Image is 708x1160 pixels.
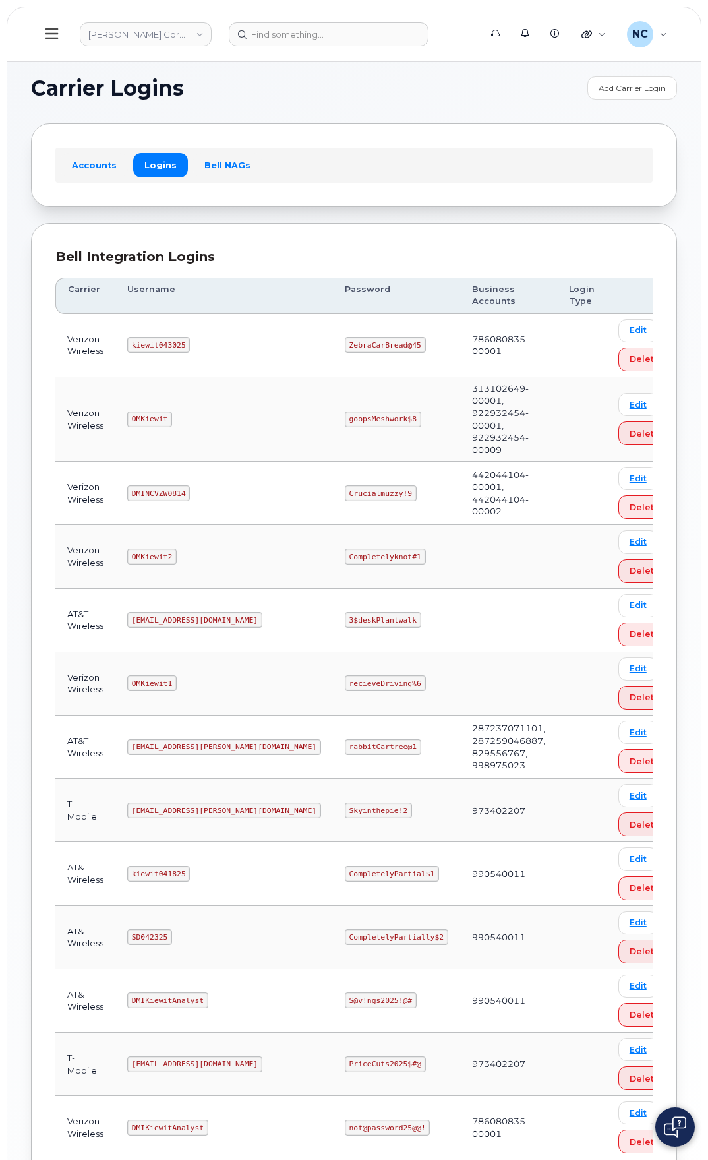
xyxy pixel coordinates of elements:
[618,594,658,617] a: Edit
[345,803,412,818] code: Skyinthepie!2
[618,319,658,342] a: Edit
[618,495,671,519] button: Delete
[127,485,190,501] code: DMINCVZW0814
[127,1120,208,1136] code: DMIKiewitAnalyst
[460,462,557,525] td: 442044104-00001, 442044104-00002
[55,969,115,1033] td: AT&T Wireless
[127,1056,262,1072] code: [EMAIL_ADDRESS][DOMAIN_NAME]
[618,975,658,998] a: Edit
[630,1008,660,1021] span: Delete
[460,906,557,969] td: 990540011
[55,906,115,969] td: AT&T Wireless
[630,565,660,577] span: Delete
[55,842,115,905] td: AT&T Wireless
[127,866,190,882] code: kiewit041825
[618,1038,658,1061] a: Edit
[55,1033,115,1096] td: T-Mobile
[618,1066,671,1090] button: Delete
[345,412,421,427] code: goopsMeshwork$8
[618,657,658,681] a: Edit
[345,1056,426,1072] code: PriceCuts2025$#@
[345,485,417,501] code: Crucialmuzzy!9
[55,462,115,525] td: Verizon Wireless
[61,153,128,177] a: Accounts
[630,353,660,365] span: Delete
[664,1116,686,1138] img: Open chat
[630,818,660,831] span: Delete
[460,1033,557,1096] td: 973402207
[618,559,671,583] button: Delete
[55,247,653,266] div: Bell Integration Logins
[345,612,421,628] code: 3$deskPlantwalk
[55,779,115,842] td: T-Mobile
[618,784,658,807] a: Edit
[460,1096,557,1159] td: 786080835-00001
[55,589,115,652] td: AT&T Wireless
[333,278,460,314] th: Password
[630,628,660,640] span: Delete
[460,377,557,462] td: 313102649-00001, 922932454-00001, 922932454-00009
[127,739,321,755] code: [EMAIL_ADDRESS][PERSON_NAME][DOMAIN_NAME]
[345,992,417,1008] code: S@v!ngs2025!@#
[460,779,557,842] td: 973402207
[127,675,177,691] code: OMKiewit1
[618,940,671,963] button: Delete
[460,314,557,377] td: 786080835-00001
[127,549,177,565] code: OMKiewit2
[618,686,671,710] button: Delete
[618,812,671,836] button: Delete
[55,377,115,462] td: Verizon Wireless
[630,691,660,704] span: Delete
[55,278,115,314] th: Carrier
[127,803,321,818] code: [EMAIL_ADDRESS][PERSON_NAME][DOMAIN_NAME]
[345,1120,430,1136] code: not@password25@@!
[460,969,557,1033] td: 990540011
[618,721,658,744] a: Edit
[630,882,660,894] span: Delete
[345,739,421,755] code: rabbitCartree@1
[618,623,671,646] button: Delete
[618,421,671,445] button: Delete
[630,1072,660,1085] span: Delete
[127,337,190,353] code: kiewit043025
[630,501,660,514] span: Delete
[55,314,115,377] td: Verizon Wireless
[127,412,172,427] code: OMKiewit
[618,348,671,371] button: Delete
[127,612,262,628] code: [EMAIL_ADDRESS][DOMAIN_NAME]
[55,716,115,779] td: AT&T Wireless
[587,76,677,100] a: Add Carrier Login
[31,78,184,98] span: Carrier Logins
[345,675,426,691] code: recieveDriving%6
[127,992,208,1008] code: DMIKiewitAnalyst
[618,876,671,900] button: Delete
[618,847,658,870] a: Edit
[55,525,115,588] td: Verizon Wireless
[630,427,660,440] span: Delete
[618,1003,671,1027] button: Delete
[630,755,660,768] span: Delete
[345,549,426,565] code: Completelyknot#1
[618,911,658,934] a: Edit
[618,1101,658,1124] a: Edit
[630,945,660,958] span: Delete
[460,716,557,779] td: 287237071101, 287259046887, 829556767, 998975023
[55,1096,115,1159] td: Verizon Wireless
[345,337,426,353] code: ZebraCarBread@45
[133,153,188,177] a: Logins
[345,929,448,945] code: CompletelyPartially$2
[618,530,658,553] a: Edit
[115,278,333,314] th: Username
[345,866,439,882] code: CompletelyPartial$1
[618,749,671,773] button: Delete
[193,153,262,177] a: Bell NAGs
[460,842,557,905] td: 990540011
[55,652,115,716] td: Verizon Wireless
[460,278,557,314] th: Business Accounts
[557,278,606,314] th: Login Type
[618,393,658,416] a: Edit
[127,929,172,945] code: SD042325
[618,467,658,490] a: Edit
[630,1136,660,1148] span: Delete
[618,1130,671,1153] button: Delete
